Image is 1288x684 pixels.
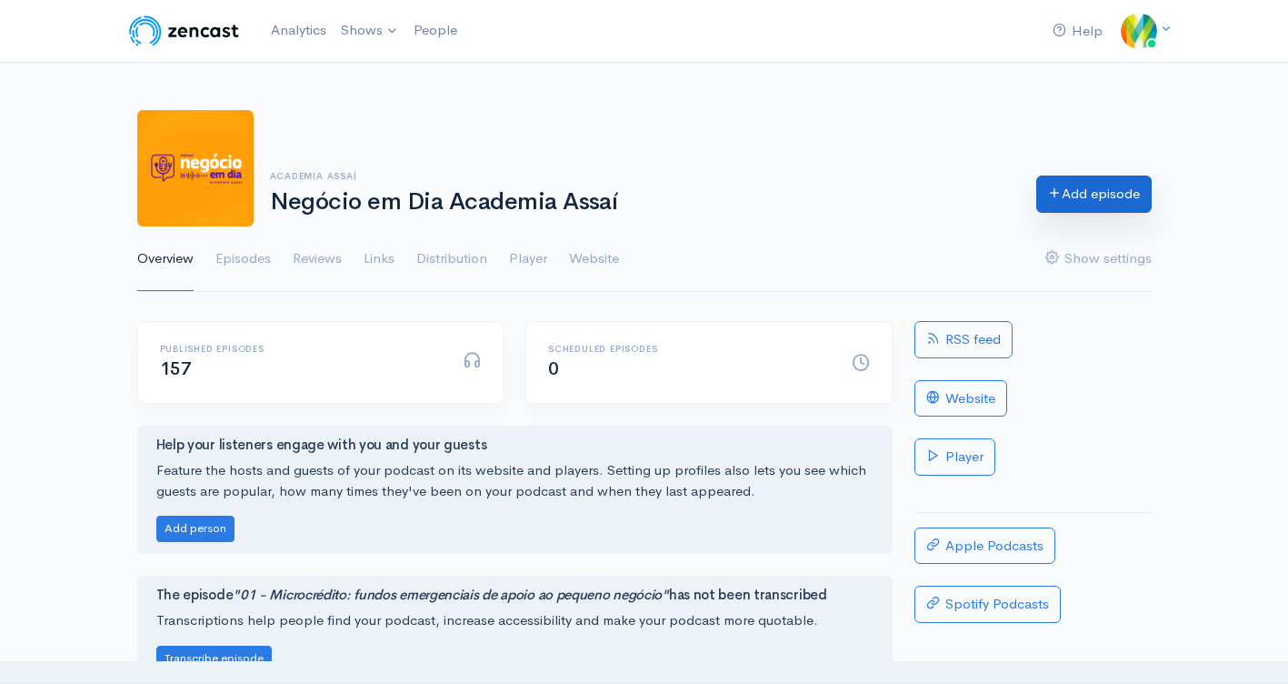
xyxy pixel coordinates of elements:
[914,321,1013,358] a: RSS feed
[334,11,406,51] a: Shows
[914,380,1007,417] a: Website
[293,226,342,292] a: Reviews
[270,171,1014,181] h6: Academia Assaí
[156,588,874,603] h4: The episode has not been transcribed
[548,344,830,354] h6: Scheduled episodes
[914,438,995,476] a: Player
[364,226,394,292] a: Links
[137,226,194,292] a: Overview
[914,586,1061,623] a: Spotify Podcasts
[1045,12,1110,51] a: Help
[569,226,619,292] a: Website
[156,460,874,501] p: Feature the hosts and guests of your podcast on its website and players. Setting up profiles also...
[416,226,487,292] a: Distribution
[160,357,192,380] span: 157
[215,226,271,292] a: Episodes
[548,357,559,380] span: 0
[156,438,874,453] h4: Help your listeners engage with you and your guests
[406,11,464,50] a: People
[270,189,1014,216] h1: Negócio em Dia Academia Assaí
[160,344,442,354] h6: Published episodes
[264,11,334,50] a: Analytics
[1121,13,1157,49] img: ...
[509,226,547,292] a: Player
[156,518,235,536] a: Add person
[156,646,272,672] button: Transcribe episode
[233,586,669,603] i: "01 - Microcrédito: fundos emergenciais de apoio ao pequeno negócio"
[156,610,874,631] p: Transcriptions help people find your podcast, increase accessibility and make your podcast more q...
[914,528,1055,565] a: Apple Podcasts
[156,516,235,542] button: Add person
[1036,176,1152,213] a: Add episode
[1045,226,1152,292] a: Show settings
[156,649,272,666] a: Transcribe episode
[126,13,242,49] img: ZenCast Logo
